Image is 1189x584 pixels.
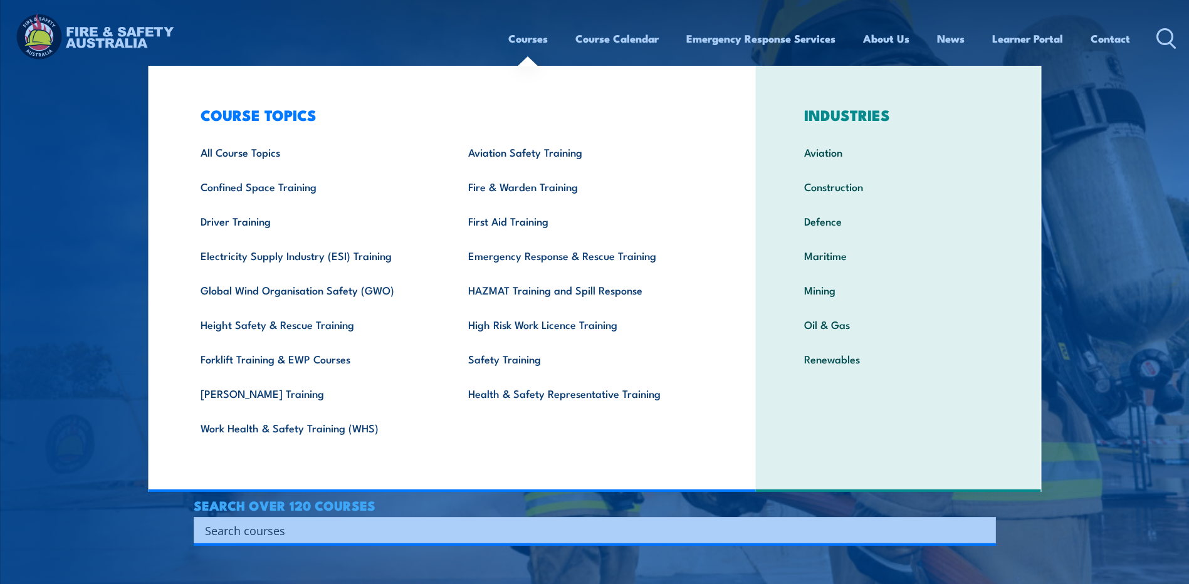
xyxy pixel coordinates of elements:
a: Learner Portal [992,22,1063,55]
a: Emergency Response Services [686,22,835,55]
a: High Risk Work Licence Training [449,307,716,342]
a: Renewables [785,342,1012,376]
a: Height Safety & Rescue Training [181,307,449,342]
a: Construction [785,169,1012,204]
a: Emergency Response & Rescue Training [449,238,716,273]
a: [PERSON_NAME] Training [181,376,449,410]
a: Forklift Training & EWP Courses [181,342,449,376]
a: Fire & Warden Training [449,169,716,204]
a: About Us [863,22,909,55]
a: Course Calendar [575,22,659,55]
h4: SEARCH OVER 120 COURSES [194,498,996,512]
a: Aviation [785,135,1012,169]
button: Search magnifier button [974,521,992,539]
a: Confined Space Training [181,169,449,204]
a: Electricity Supply Industry (ESI) Training [181,238,449,273]
h3: COURSE TOPICS [181,106,716,123]
a: Maritime [785,238,1012,273]
h3: INDUSTRIES [785,106,1012,123]
a: Defence [785,204,1012,238]
a: Aviation Safety Training [449,135,716,169]
a: HAZMAT Training and Spill Response [449,273,716,307]
a: Oil & Gas [785,307,1012,342]
a: Work Health & Safety Training (WHS) [181,410,449,445]
a: Courses [508,22,548,55]
input: Search input [205,521,968,540]
a: Driver Training [181,204,449,238]
a: Global Wind Organisation Safety (GWO) [181,273,449,307]
a: All Course Topics [181,135,449,169]
a: Safety Training [449,342,716,376]
a: Contact [1091,22,1130,55]
a: News [937,22,965,55]
a: Health & Safety Representative Training [449,376,716,410]
form: Search form [207,521,971,539]
a: First Aid Training [449,204,716,238]
a: Mining [785,273,1012,307]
